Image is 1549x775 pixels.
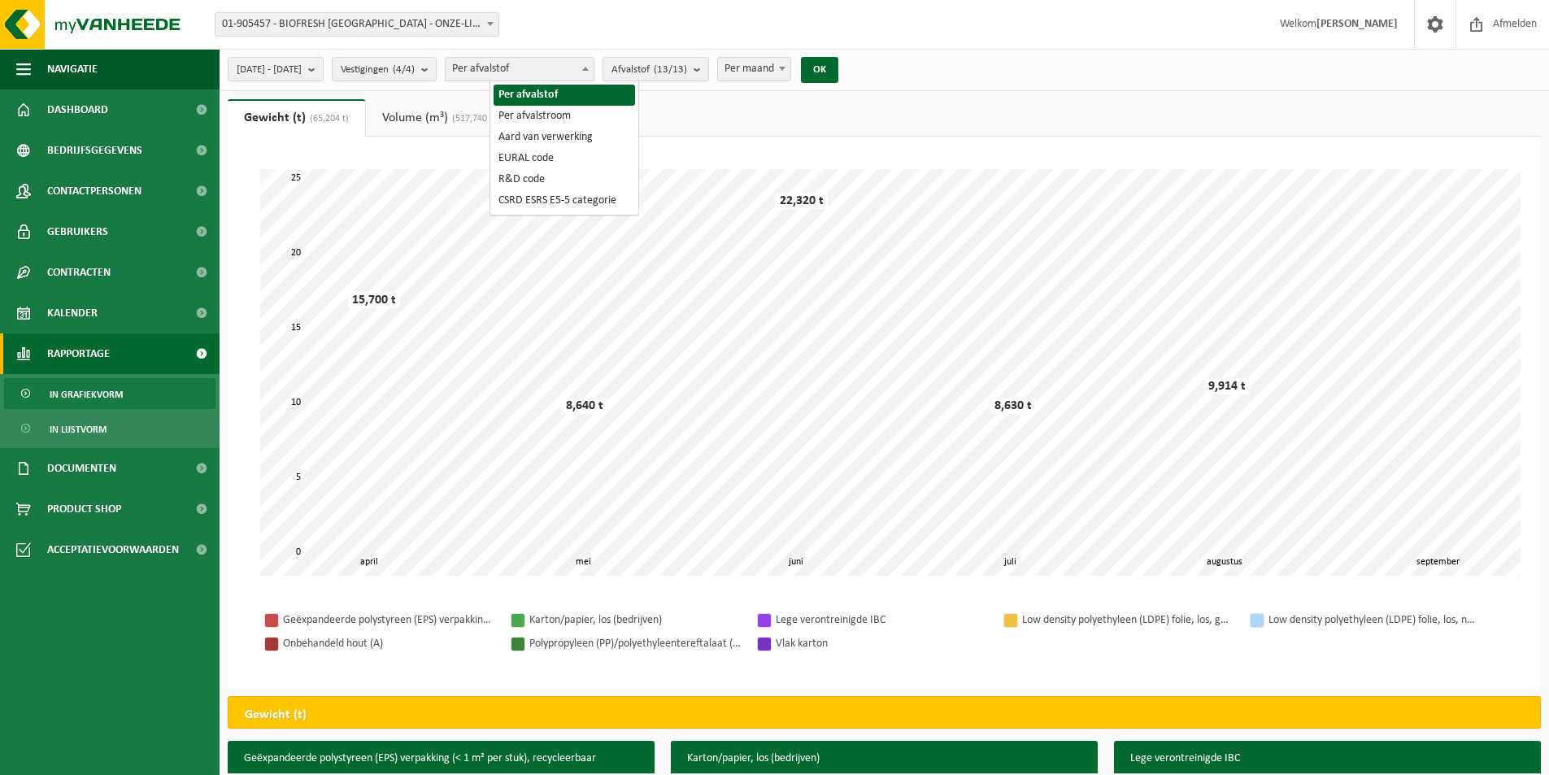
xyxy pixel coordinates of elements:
span: Bedrijfsgegevens [47,130,142,171]
div: 15,700 t [348,292,400,308]
div: Onbehandeld hout (A) [283,633,494,654]
div: Polypropyleen (PP)/polyethyleentereftalaat (PET) spanbanden [529,633,741,654]
li: Per afvalstroom [494,106,635,127]
span: Product Shop [47,489,121,529]
count: (4/4) [393,64,415,75]
div: 9,914 t [1204,378,1250,394]
button: Afvalstof(13/13) [603,57,709,81]
div: 22,320 t [776,193,828,209]
div: Low density polyethyleen (LDPE) folie, los, naturel/gekleurd (70/30) [1268,610,1480,630]
count: (13/13) [654,64,687,75]
button: [DATE] - [DATE] [228,57,324,81]
div: 8,640 t [562,398,607,414]
li: EURAL code [494,148,635,169]
span: Per afvalstof [445,57,594,81]
a: Volume (m³) [366,99,520,137]
span: Dashboard [47,89,108,130]
span: Per maand [718,58,790,81]
div: 8,630 t [990,398,1036,414]
div: Lege verontreinigde IBC [776,610,987,630]
li: R&D code [494,169,635,190]
span: Gebruikers [47,211,108,252]
span: [DATE] - [DATE] [237,58,302,82]
span: (517,740 m³) [448,114,504,124]
span: Per afvalstof [446,58,594,81]
button: Vestigingen(4/4) [332,57,437,81]
span: In grafiekvorm [50,379,123,410]
span: Contactpersonen [47,171,141,211]
a: In lijstvorm [4,413,215,444]
span: Navigatie [47,49,98,89]
span: Per maand [717,57,791,81]
span: Vestigingen [341,58,415,82]
li: Per afvalstof [494,85,635,106]
div: Vlak karton [776,633,987,654]
strong: [PERSON_NAME] [1316,18,1398,30]
div: Karton/papier, los (bedrijven) [529,610,741,630]
div: Geëxpandeerde polystyreen (EPS) verpakking (< 1 m² per stuk), recycleerbaar [283,610,494,630]
span: 01-905457 - BIOFRESH BELGIUM - ONZE-LIEVE-VROUW-WAVER [215,13,498,36]
a: In grafiekvorm [4,378,215,409]
span: Acceptatievoorwaarden [47,529,179,570]
span: (65,204 t) [306,114,349,124]
span: 01-905457 - BIOFRESH BELGIUM - ONZE-LIEVE-VROUW-WAVER [215,12,499,37]
span: Afvalstof [611,58,687,82]
div: Low density polyethyleen (LDPE) folie, los, gekleurd [1022,610,1234,630]
span: Contracten [47,252,111,293]
span: Documenten [47,448,116,489]
span: Rapportage [47,333,110,374]
h2: Gewicht (t) [228,697,323,733]
a: Gewicht (t) [228,99,365,137]
button: OK [801,57,838,83]
li: CSRD ESRS E5-5 categorie [494,190,635,211]
span: Kalender [47,293,98,333]
li: Aard van verwerking [494,127,635,148]
span: In lijstvorm [50,414,107,445]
